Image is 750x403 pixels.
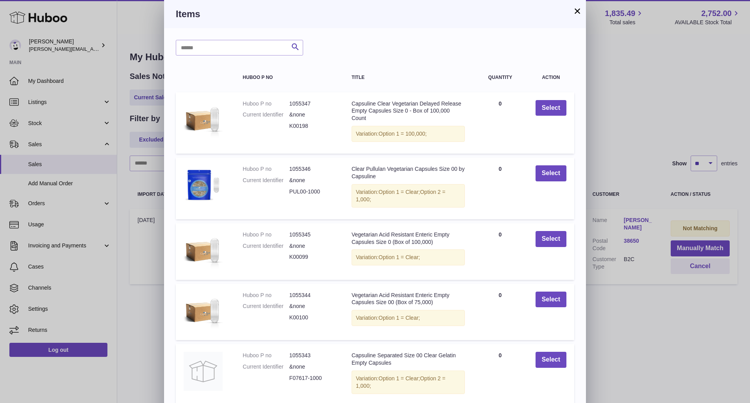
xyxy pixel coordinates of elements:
dd: &none [289,363,336,371]
button: Select [536,352,566,368]
dd: &none [289,177,336,184]
td: 0 [473,92,528,154]
th: Action [528,67,574,88]
dd: 1055347 [289,100,336,107]
button: × [573,6,582,16]
dd: &none [289,242,336,250]
div: Variation: [352,310,465,326]
div: Clear Pullulan Vegetarian Capsules Size 00 by Capsuline [352,165,465,180]
dd: K00099 [289,253,336,261]
th: Huboo P no [235,67,344,88]
dt: Current Identifier [243,303,289,310]
dt: Current Identifier [243,111,289,118]
dd: 1055343 [289,352,336,359]
dd: PUL00-1000 [289,188,336,195]
button: Select [536,231,566,247]
div: Variation: [352,371,465,394]
dd: &none [289,303,336,310]
div: Vegetarian Acid Resistant Enteric Empty Capsules Size 0 (Box of 100,000) [352,231,465,246]
div: Capsuline Separated Size 00 Clear Gelatin Empty Capsules [352,352,465,367]
td: 0 [473,284,528,340]
span: Option 1 = Clear; [379,189,420,195]
span: Option 1 = Clear; [379,254,420,260]
dd: K00100 [289,314,336,321]
img: Vegetarian Acid Resistant Enteric Empty Capsules Size 0 (Box of 100,000) [184,231,223,270]
img: Capsuline Clear Vegetarian Delayed Release Empty Capsules Size 0 - Box of 100,000 Count [184,100,223,139]
dd: K00198 [289,122,336,130]
button: Select [536,100,566,116]
dt: Huboo P no [243,165,289,173]
dt: Current Identifier [243,363,289,371]
div: Capsuline Clear Vegetarian Delayed Release Empty Capsules Size 0 - Box of 100,000 Count [352,100,465,122]
div: Variation: [352,126,465,142]
dt: Huboo P no [243,100,289,107]
h3: Items [176,8,574,20]
span: Option 1 = Clear; [379,315,420,321]
span: Option 1 = 100,000; [379,131,427,137]
dd: F07617-1000 [289,374,336,382]
button: Select [536,292,566,308]
span: Option 1 = Clear; [379,375,420,382]
td: 0 [473,158,528,219]
div: Variation: [352,184,465,208]
div: Variation: [352,249,465,265]
dd: &none [289,111,336,118]
dt: Current Identifier [243,177,289,184]
th: Title [344,67,473,88]
dd: 1055346 [289,165,336,173]
th: Quantity [473,67,528,88]
dt: Huboo P no [243,292,289,299]
img: Clear Pullulan Vegetarian Capsules Size 00 by Capsuline [184,165,223,204]
dt: Current Identifier [243,242,289,250]
img: Vegetarian Acid Resistant Enteric Empty Capsules Size 00 (Box of 75,000) [184,292,223,331]
img: Capsuline Separated Size 00 Clear Gelatin Empty Capsules [184,352,223,391]
div: Vegetarian Acid Resistant Enteric Empty Capsules Size 00 (Box of 75,000) [352,292,465,306]
dt: Huboo P no [243,352,289,359]
td: 0 [473,223,528,280]
dt: Huboo P no [243,231,289,238]
span: Option 2 = 1,000; [356,189,445,202]
button: Select [536,165,566,181]
dd: 1055344 [289,292,336,299]
dd: 1055345 [289,231,336,238]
